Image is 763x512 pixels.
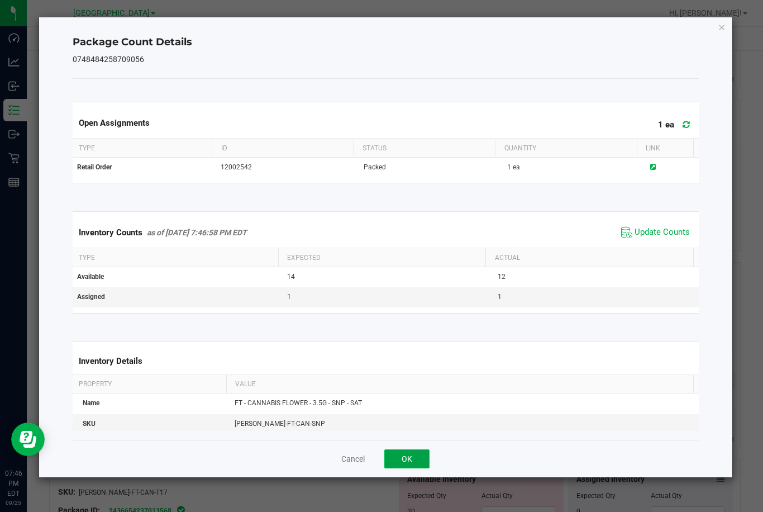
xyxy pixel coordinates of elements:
[364,163,386,171] span: Packed
[79,356,142,366] span: Inventory Details
[235,399,362,407] span: FT - CANNABIS FLOWER - 3.5G - SNP - SAT
[77,273,104,281] span: Available
[235,420,325,428] span: [PERSON_NAME]-FT-CAN-SNP
[646,144,660,152] span: Link
[658,120,663,130] span: 1
[665,120,674,130] span: ea
[83,420,96,428] span: SKU
[507,163,511,171] span: 1
[498,293,502,301] span: 1
[79,227,142,238] span: Inventory Counts
[79,144,95,152] span: Type
[504,144,536,152] span: Quantity
[73,35,699,50] h4: Package Count Details
[498,273,506,281] span: 12
[79,254,95,262] span: Type
[147,228,247,237] span: as of [DATE] 7:46:58 PM EDT
[83,399,99,407] span: Name
[79,118,150,128] span: Open Assignments
[287,254,321,262] span: Expected
[341,453,365,464] button: Cancel
[235,380,256,388] span: Value
[73,55,699,64] h5: 0748484258709056
[718,20,726,34] button: Close
[384,449,430,468] button: OK
[221,163,252,171] span: 12002542
[221,144,227,152] span: ID
[635,227,690,238] span: Update Counts
[287,293,291,301] span: 1
[77,293,105,301] span: Assigned
[363,144,387,152] span: Status
[77,163,112,171] span: Retail Order
[11,423,45,456] iframe: Resource center
[513,163,520,171] span: ea
[287,273,295,281] span: 14
[495,254,520,262] span: Actual
[79,380,112,388] span: Property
